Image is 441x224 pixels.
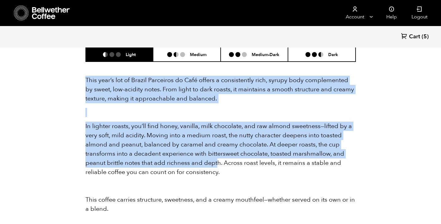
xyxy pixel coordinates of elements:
h6: Dark [328,52,338,57]
a: Cart (5) [401,33,429,41]
h6: Medium [190,52,207,57]
p: This coffee carries structure, sweetness, and a creamy mouthfeel—whether served on its own or in ... [85,195,356,214]
h6: Medium-Dark [252,52,279,57]
span: (5) [422,33,429,40]
span: Cart [409,33,420,40]
h6: Light [126,52,136,57]
p: This year’s lot of Brazil Parceiros do Café offers a consistently rich, syrupy body complemented ... [85,76,356,103]
p: In lighter roasts, you’ll find honey, vanilla, milk chocolate, and raw almond sweetness—lifted by... [85,122,356,177]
